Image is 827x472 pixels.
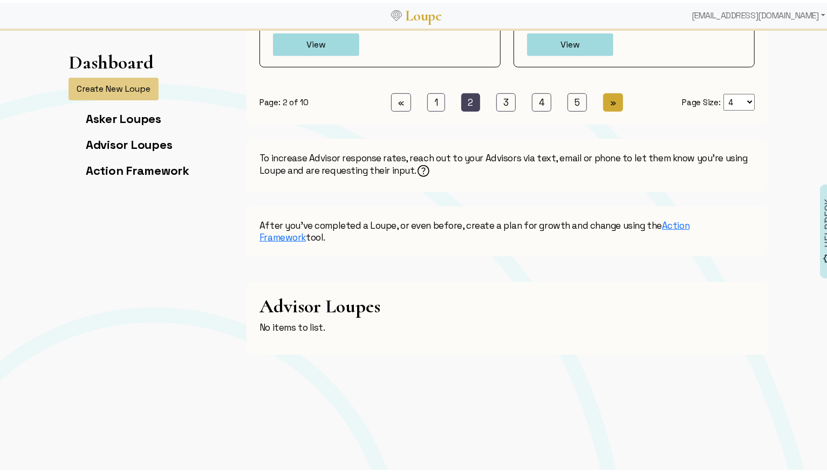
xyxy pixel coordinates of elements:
[259,292,755,314] h1: Advisor Loupes
[532,91,552,109] a: Go to page 4
[391,91,411,109] a: Previous Page
[259,94,346,105] div: Page: 2 of 10
[398,94,404,106] span: «
[69,75,159,98] button: Create New Loupe
[247,204,768,254] div: After you've completed a Loupe, or even before, create a plan for growth and change using the tool.
[259,217,689,241] a: Action Framework
[259,319,755,331] p: No items to list.
[402,3,445,23] a: Loupe
[416,161,430,175] img: Help
[461,91,481,109] a: Current Page is 2
[416,161,430,176] helpicon: How to Ping Your Advisors
[527,31,613,53] button: View
[86,108,161,124] a: Asker Loupes
[427,91,445,109] a: Go to page 1
[391,8,402,18] img: Loupe Logo
[86,134,172,149] a: Advisor Loupes
[273,31,359,53] button: View
[69,49,189,186] app-left-page-nav: Dashboard
[610,94,616,106] span: »
[69,49,154,71] h1: Dashboard
[668,91,755,108] div: Page Size:
[247,136,768,189] div: To increase Advisor response rates, reach out to your Advisors via text, email or phone to let th...
[86,160,189,175] a: Action Framework
[259,91,755,109] nav: Page of Results
[496,91,516,109] a: Go to page 3
[568,91,587,109] a: Go to page 5
[603,91,623,109] a: Next Page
